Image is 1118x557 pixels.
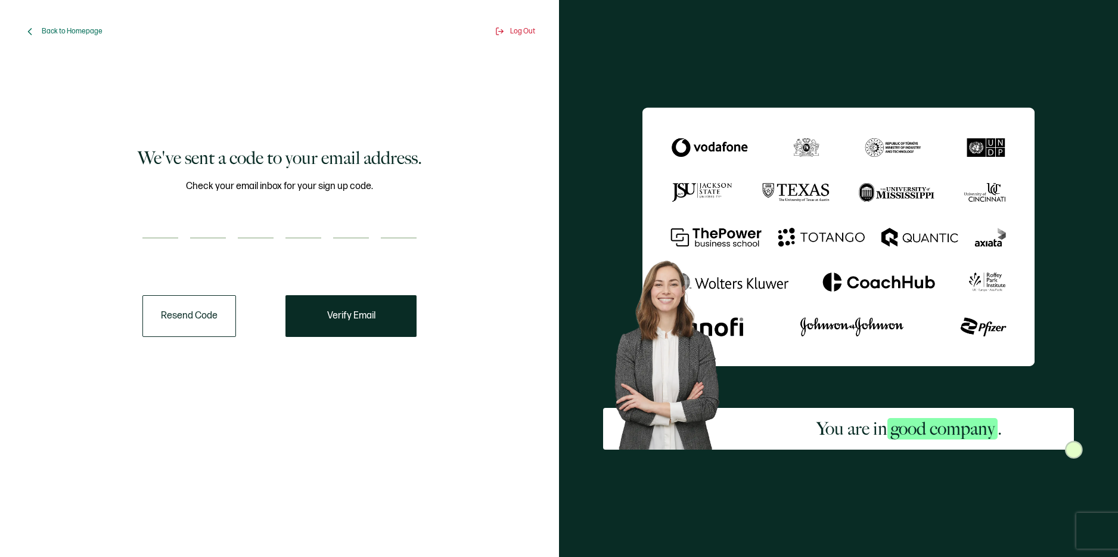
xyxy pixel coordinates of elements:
[186,179,373,194] span: Check your email inbox for your sign up code.
[42,27,103,36] span: Back to Homepage
[142,295,236,337] button: Resend Code
[1065,441,1083,459] img: Sertifier Signup
[138,146,422,170] h1: We've sent a code to your email address.
[887,418,998,440] span: good company
[816,417,1002,441] h2: You are in .
[510,27,535,36] span: Log Out
[642,107,1035,366] img: Sertifier We've sent a code to your email address.
[285,295,417,337] button: Verify Email
[603,251,744,450] img: Sertifier Signup - You are in <span class="strong-h">good company</span>. Hero
[327,311,375,321] span: Verify Email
